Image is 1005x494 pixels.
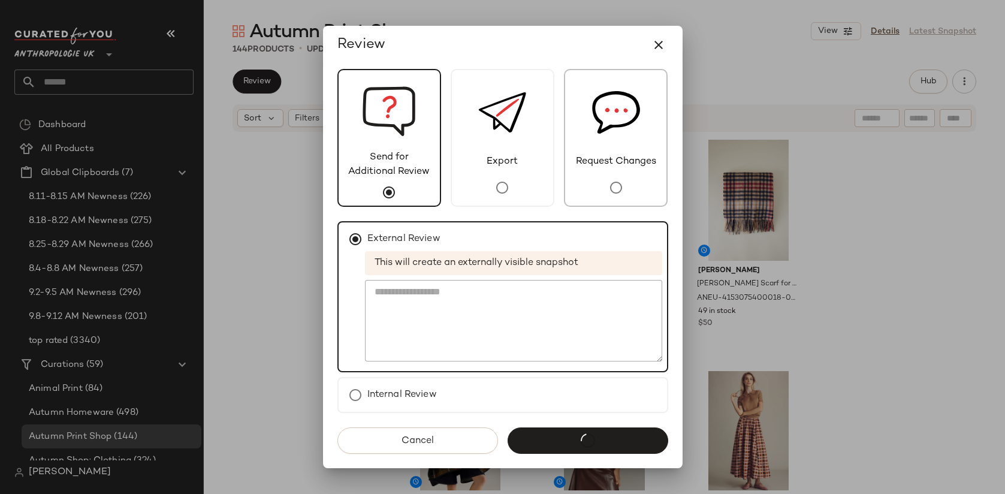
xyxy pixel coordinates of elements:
[401,435,434,447] span: Cancel
[478,70,526,155] img: svg%3e
[568,155,665,169] span: Request Changes
[339,150,440,179] span: Send for Additional Review
[362,70,416,150] img: svg%3e
[365,251,662,275] span: This will create an externally visible snapshot
[592,70,640,155] img: svg%3e
[337,427,498,454] button: Cancel
[337,35,385,55] span: Review
[367,227,440,251] label: External Review
[367,383,437,407] label: Internal Review
[478,155,526,169] span: Export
